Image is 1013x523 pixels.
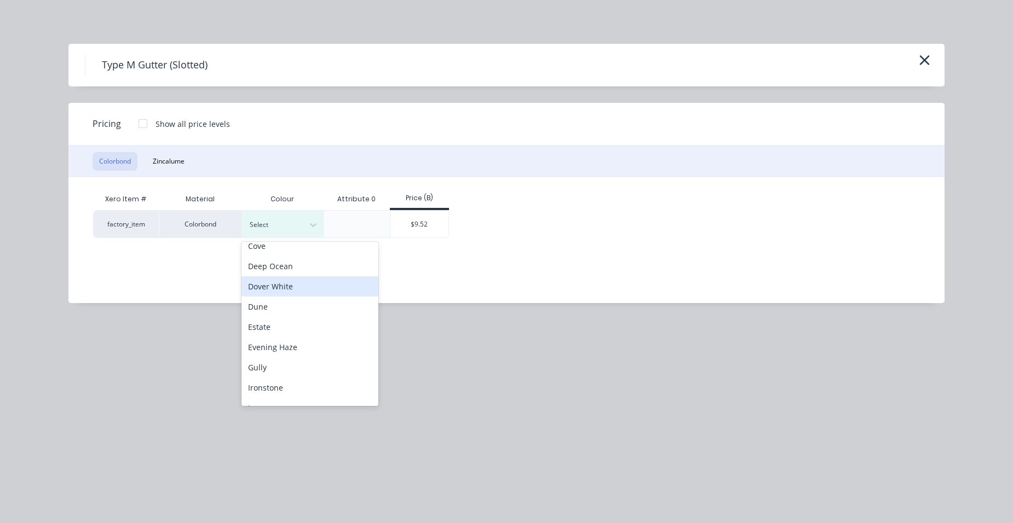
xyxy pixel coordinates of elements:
[390,211,449,237] div: $9.52
[241,276,378,297] div: Dover White
[93,188,159,210] div: Xero Item #
[93,117,121,130] span: Pricing
[241,236,378,256] div: Cove
[93,152,137,171] button: Colorbond
[241,188,323,210] div: Colour
[241,256,378,276] div: Deep Ocean
[329,185,384,213] div: Attribute 0
[241,377,378,398] div: Ironstone
[146,152,191,171] button: Zincalume
[390,193,450,203] div: Price (B)
[85,55,224,75] h4: Type M Gutter (Slotted)
[93,210,159,238] div: factory_item
[156,118,230,130] div: Show all price levels
[241,337,378,357] div: Evening Haze
[159,188,241,210] div: Material
[159,210,241,238] div: Colorbond
[241,398,378,418] div: Jasper
[241,357,378,377] div: Gully
[241,317,378,337] div: Estate
[241,297,378,317] div: Dune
